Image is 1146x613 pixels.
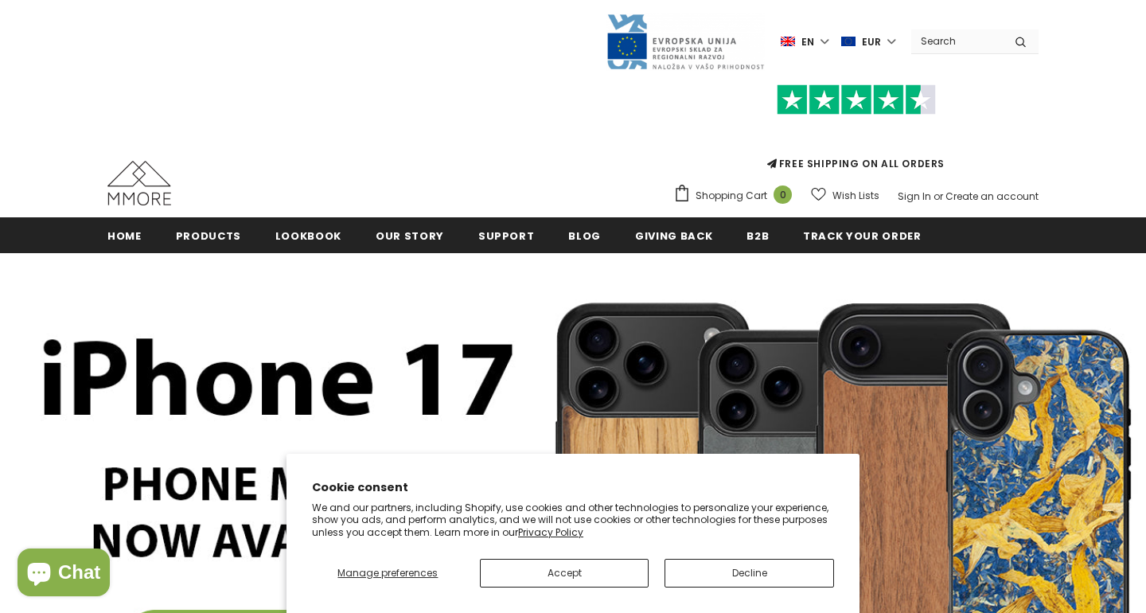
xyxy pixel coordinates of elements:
h2: Cookie consent [312,479,834,496]
a: Home [107,217,142,253]
span: Blog [568,228,601,244]
span: FREE SHIPPING ON ALL ORDERS [673,92,1039,170]
span: en [801,34,814,50]
span: EUR [862,34,881,50]
a: Products [176,217,241,253]
span: B2B [746,228,769,244]
a: Our Story [376,217,444,253]
img: i-lang-1.png [781,35,795,49]
a: Lookbook [275,217,341,253]
span: Home [107,228,142,244]
input: Search Site [911,29,1003,53]
span: or [934,189,943,203]
a: Wish Lists [811,182,879,209]
span: Giving back [635,228,712,244]
a: Sign In [898,189,931,203]
img: MMORE Cases [107,161,171,205]
a: Shopping Cart 0 [673,184,800,208]
a: Blog [568,217,601,253]
span: Our Story [376,228,444,244]
span: Products [176,228,241,244]
span: Shopping Cart [696,188,767,204]
img: Javni Razpis [606,13,765,71]
span: Wish Lists [832,188,879,204]
span: 0 [774,185,792,204]
p: We and our partners, including Shopify, use cookies and other technologies to personalize your ex... [312,502,834,539]
button: Decline [665,559,834,588]
a: B2B [746,217,769,253]
a: Giving back [635,217,712,253]
span: support [478,228,535,244]
a: support [478,217,535,253]
img: Trust Pilot Stars [777,84,936,115]
a: Privacy Policy [518,525,583,539]
span: Manage preferences [337,566,438,580]
iframe: Customer reviews powered by Trustpilot [673,115,1039,156]
span: Track your order [803,228,921,244]
a: Javni Razpis [606,34,765,48]
a: Create an account [945,189,1039,203]
button: Accept [480,559,649,588]
span: Lookbook [275,228,341,244]
a: Track your order [803,217,921,253]
button: Manage preferences [312,559,464,588]
inbox-online-store-chat: Shopify online store chat [13,549,115,600]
